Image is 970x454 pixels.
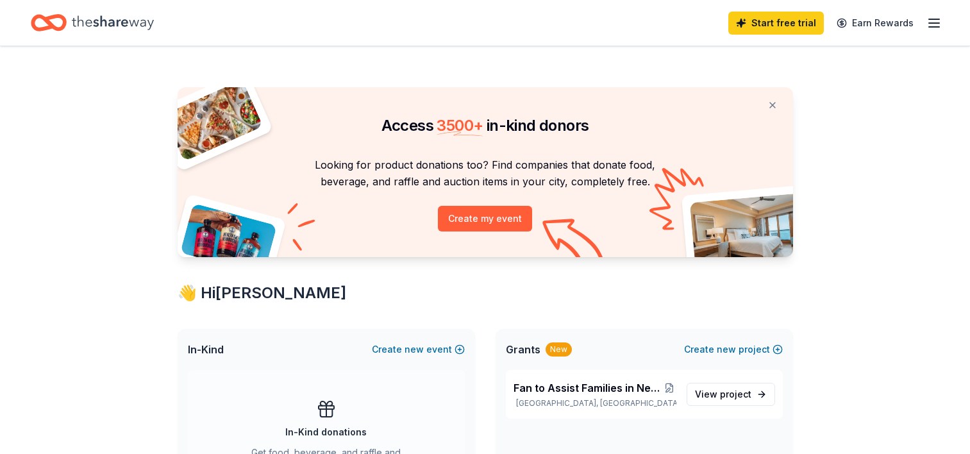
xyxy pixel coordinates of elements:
[163,80,263,162] img: Pizza
[829,12,921,35] a: Earn Rewards
[188,342,224,357] span: In-Kind
[178,283,793,303] div: 👋 Hi [PERSON_NAME]
[514,380,663,396] span: Fan to Assist Families in Need During Historic Heatwave
[687,383,775,406] a: View project
[285,425,367,440] div: In-Kind donations
[437,116,483,135] span: 3500 +
[506,342,540,357] span: Grants
[514,398,676,408] p: [GEOGRAPHIC_DATA], [GEOGRAPHIC_DATA]
[31,8,154,38] a: Home
[546,342,572,357] div: New
[381,116,589,135] span: Access in-kind donors
[438,206,532,231] button: Create my event
[542,219,606,267] img: Curvy arrow
[717,342,736,357] span: new
[405,342,424,357] span: new
[695,387,751,402] span: View
[372,342,465,357] button: Createnewevent
[684,342,783,357] button: Createnewproject
[720,389,751,399] span: project
[728,12,824,35] a: Start free trial
[193,156,778,190] p: Looking for product donations too? Find companies that donate food, beverage, and raffle and auct...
